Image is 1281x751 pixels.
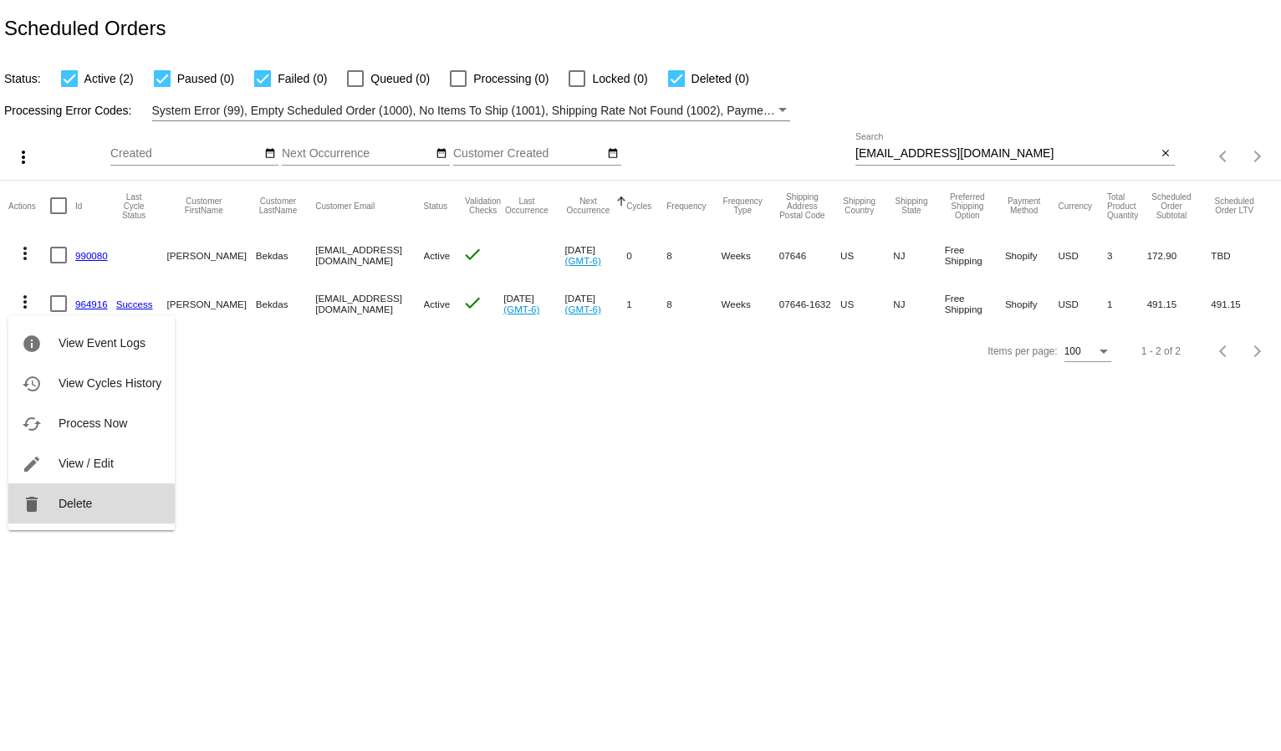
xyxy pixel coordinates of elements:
span: View / Edit [59,457,114,470]
span: Process Now [59,416,127,430]
mat-icon: edit [22,454,42,474]
span: View Event Logs [59,336,145,350]
mat-icon: info [22,334,42,354]
mat-icon: delete [22,494,42,514]
span: View Cycles History [59,376,161,390]
mat-icon: history [22,374,42,394]
mat-icon: cached [22,414,42,434]
span: Delete [59,497,92,510]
